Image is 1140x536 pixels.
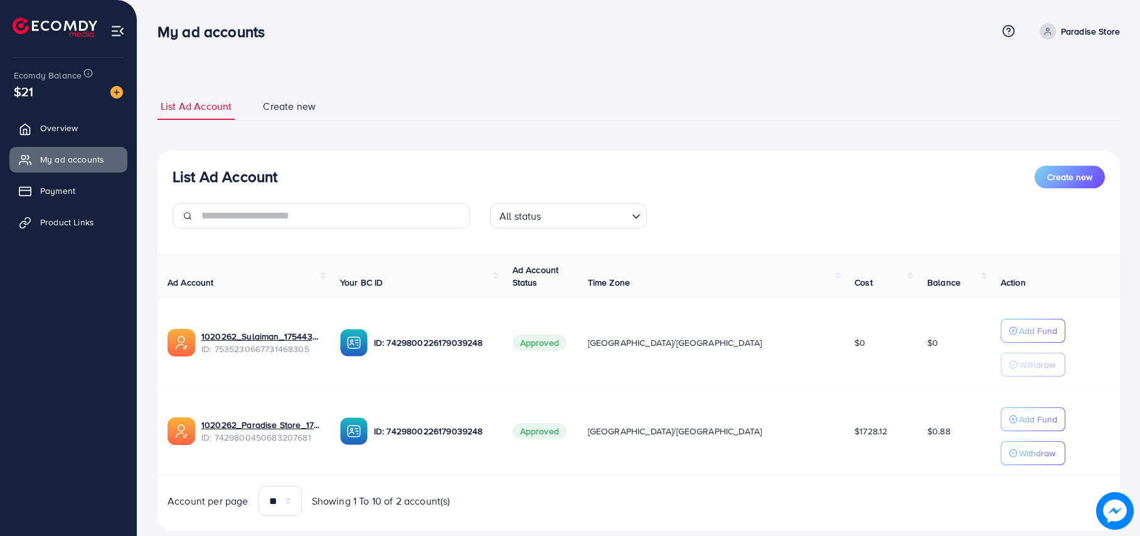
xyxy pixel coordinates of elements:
[14,82,33,100] span: $21
[588,425,762,437] span: [GEOGRAPHIC_DATA]/[GEOGRAPHIC_DATA]
[855,276,873,289] span: Cost
[374,424,493,439] p: ID: 7429800226179039248
[927,276,961,289] span: Balance
[374,335,493,350] p: ID: 7429800226179039248
[40,185,75,197] span: Payment
[513,264,559,289] span: Ad Account Status
[1001,276,1026,289] span: Action
[545,205,627,225] input: Search for option
[1019,357,1055,372] p: Withdraw
[1047,171,1092,183] span: Create new
[110,86,123,99] img: image
[1019,412,1057,427] p: Add Fund
[1001,319,1065,343] button: Add Fund
[157,23,275,41] h3: My ad accounts
[312,494,450,508] span: Showing 1 To 10 of 2 account(s)
[161,99,232,114] span: List Ad Account
[1096,492,1134,530] img: image
[855,336,865,349] span: $0
[110,24,125,38] img: menu
[14,69,82,82] span: Ecomdy Balance
[1061,24,1120,39] p: Paradise Store
[1019,323,1057,338] p: Add Fund
[168,276,214,289] span: Ad Account
[1035,166,1105,188] button: Create new
[9,178,127,203] a: Payment
[40,153,104,166] span: My ad accounts
[201,419,320,431] a: 1020262_Paradise Store_1729885236700
[490,203,647,228] div: Search for option
[168,494,248,508] span: Account per page
[340,329,368,356] img: ic-ba-acc.ded83a64.svg
[1019,446,1055,461] p: Withdraw
[9,115,127,141] a: Overview
[1001,353,1065,377] button: Withdraw
[40,216,94,228] span: Product Links
[927,336,938,349] span: $0
[201,330,320,356] div: <span class='underline'>1020262_Sulaiman_1754432647835</span></br>7535230667731468305
[9,210,127,235] a: Product Links
[340,417,368,445] img: ic-ba-acc.ded83a64.svg
[173,168,277,186] h3: List Ad Account
[13,18,97,37] img: logo
[588,336,762,349] span: [GEOGRAPHIC_DATA]/[GEOGRAPHIC_DATA]
[1001,441,1065,465] button: Withdraw
[201,419,320,444] div: <span class='underline'>1020262_Paradise Store_1729885236700</span></br>7429800450683207681
[588,276,630,289] span: Time Zone
[168,329,195,356] img: ic-ads-acc.e4c84228.svg
[201,330,320,343] a: 1020262_Sulaiman_1754432647835
[497,207,544,225] span: All status
[9,147,127,172] a: My ad accounts
[201,431,320,444] span: ID: 7429800450683207681
[40,122,78,134] span: Overview
[340,276,383,289] span: Your BC ID
[1035,23,1120,40] a: Paradise Store
[168,417,195,445] img: ic-ads-acc.e4c84228.svg
[855,425,887,437] span: $1728.12
[513,423,567,439] span: Approved
[1001,407,1065,431] button: Add Fund
[263,99,316,114] span: Create new
[927,425,951,437] span: $0.88
[513,335,567,351] span: Approved
[201,343,320,355] span: ID: 7535230667731468305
